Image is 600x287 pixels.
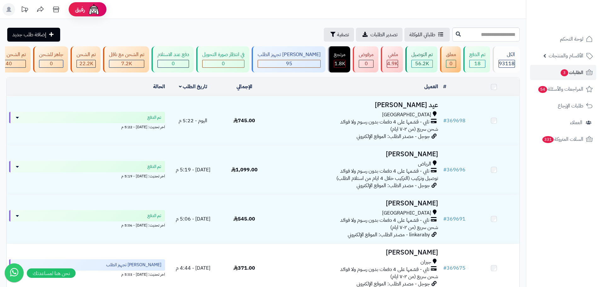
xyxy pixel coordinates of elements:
[150,46,195,72] a: دفع عند الاستلام 0
[439,46,462,72] a: معلق 0
[222,60,225,67] span: 0
[412,60,432,67] div: 56157
[147,164,161,170] span: تم الدفع
[272,249,438,256] h3: [PERSON_NAME]
[9,271,165,277] div: اخر تحديث: [DATE] - 5:03 م
[469,51,485,58] div: تم الدفع
[530,132,596,147] a: السلات المتروكة331
[147,114,161,121] span: تم الدفع
[549,51,583,60] span: الأقسام والمنتجات
[50,60,53,67] span: 0
[538,86,547,93] span: 54
[233,117,255,124] span: 745.00
[357,182,430,189] span: جوجل - مصدر الطلب: الموقع الإلكتروني
[203,60,244,67] div: 0
[446,51,456,58] div: معلق
[121,60,132,67] span: 7.2K
[411,51,433,58] div: تم التوصيل
[109,60,144,67] div: 7223
[88,3,100,16] img: ai-face.png
[443,117,466,124] a: #369698
[237,83,252,90] a: الإجمالي
[387,60,398,67] div: 4928
[351,46,380,72] a: مرفوض 0
[106,262,161,268] span: [PERSON_NAME] تجهيز الطلب
[474,60,481,67] span: 18
[449,60,453,67] span: 0
[443,117,447,124] span: #
[560,35,583,43] span: لوحة التحكم
[462,46,491,72] a: تم الدفع 18
[286,60,292,67] span: 95
[202,51,244,58] div: في انتظار صورة التحويل
[272,151,438,158] h3: [PERSON_NAME]
[357,133,430,140] span: جوجل - مصدر الطلب: الموقع الإلكتروني
[334,51,346,58] div: مرتجع
[390,273,438,280] span: شحن سريع (من ٢-٧ ايام)
[382,210,431,217] span: [GEOGRAPHIC_DATA]
[258,60,320,67] div: 95
[340,217,429,224] span: تابي - قسّمها على 4 دفعات بدون رسوم ولا فوائد
[390,125,438,133] span: شحن سريع (من ٢-٧ ايام)
[530,82,596,97] a: المراجعات والأسئلة54
[424,83,438,90] a: العميل
[542,136,554,143] span: 331
[443,166,447,174] span: #
[172,60,175,67] span: 0
[250,46,327,72] a: [PERSON_NAME] تجهيز الطلب 95
[340,266,429,273] span: تابي - قسّمها على 4 دفعات بدون رسوم ولا فوائد
[336,175,438,182] span: توصيل وتركيب (التركيب خلال 4 ايام من استلام الطلب)
[530,98,596,113] a: طلبات الإرجاع
[176,166,210,174] span: [DATE] - 5:19 م
[176,215,210,223] span: [DATE] - 5:06 م
[32,46,69,72] a: جاهز للشحن 0
[443,264,466,272] a: #369675
[39,51,63,58] div: جاهز للشحن
[157,51,189,58] div: دفع عند الاستلام
[499,60,515,67] span: 93118
[530,32,596,47] a: لوحة التحكم
[409,31,435,38] span: طلباتي المُوكلة
[179,83,208,90] a: تاريخ الطلب
[337,31,349,38] span: تصفية
[542,135,583,144] span: السلات المتروكة
[334,60,345,67] div: 1769
[560,68,583,77] span: الطلبات
[69,46,102,72] a: تم الشحن 22.2K
[102,46,150,72] a: تم الشحن مع ناقل 7.2K
[446,60,456,67] div: 0
[530,115,596,130] a: العملاء
[109,51,144,58] div: تم الشحن مع ناقل
[415,60,429,67] span: 56.2K
[231,166,258,174] span: 1,099.00
[233,264,255,272] span: 371.00
[39,60,63,67] div: 0
[158,60,189,67] div: 0
[77,60,95,67] div: 22244
[443,166,466,174] a: #369696
[443,215,466,223] a: #369691
[491,46,521,72] a: الكل93118
[147,213,161,219] span: تم الدفع
[557,18,594,31] img: logo-2.png
[153,83,165,90] a: الحالة
[327,46,351,72] a: مرتجع 1.8K
[365,60,368,67] span: 0
[3,60,12,67] span: 340
[443,264,447,272] span: #
[340,168,429,175] span: تابي - قسّمها على 4 دفعات بدون رسوم ولا فوائد
[359,51,374,58] div: مرفوض
[390,224,438,231] span: شحن سريع (من ٢-٧ ايام)
[77,51,96,58] div: تم الشحن
[233,215,255,223] span: 545.00
[380,46,404,72] a: ملغي 4.9K
[530,65,596,80] a: الطلبات3
[420,259,431,266] span: جيزان
[418,160,431,168] span: الرياض
[258,51,321,58] div: [PERSON_NAME] تجهيز الطلب
[272,101,438,109] h3: عيد [PERSON_NAME]
[75,6,85,13] span: رفيق
[9,221,165,228] div: اخر تحديث: [DATE] - 5:06 م
[561,69,568,76] span: 3
[387,60,398,67] span: 4.9K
